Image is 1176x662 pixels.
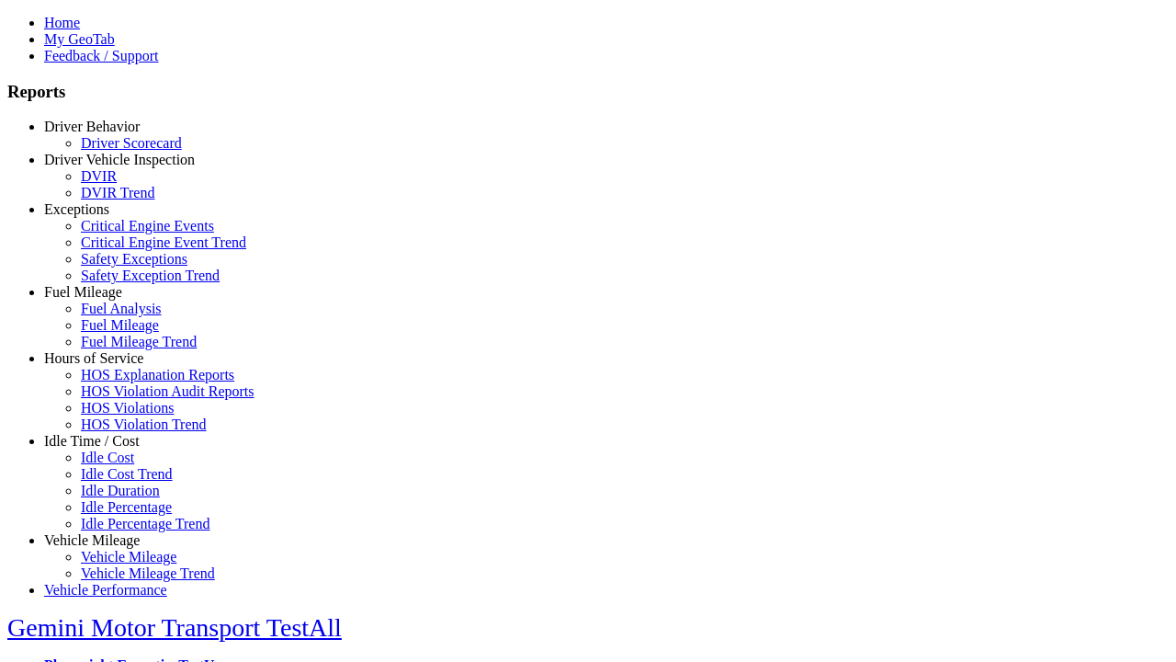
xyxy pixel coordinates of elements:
[81,218,214,234] a: Critical Engine Events
[44,15,80,30] a: Home
[44,532,140,548] a: Vehicle Mileage
[81,268,220,283] a: Safety Exception Trend
[44,350,143,366] a: Hours of Service
[81,251,187,267] a: Safety Exceptions
[81,383,254,399] a: HOS Violation Audit Reports
[81,450,134,465] a: Idle Cost
[81,417,207,432] a: HOS Violation Trend
[81,317,159,333] a: Fuel Mileage
[81,334,197,349] a: Fuel Mileage Trend
[81,234,246,250] a: Critical Engine Event Trend
[81,301,162,316] a: Fuel Analysis
[44,119,140,134] a: Driver Behavior
[81,565,215,581] a: Vehicle Mileage Trend
[44,48,158,63] a: Feedback / Support
[81,516,209,531] a: Idle Percentage Trend
[81,499,172,515] a: Idle Percentage
[7,82,1169,102] h3: Reports
[44,582,167,598] a: Vehicle Performance
[81,185,154,200] a: DVIR Trend
[81,466,173,482] a: Idle Cost Trend
[81,549,176,565] a: Vehicle Mileage
[44,433,140,449] a: Idle Time / Cost
[44,201,109,217] a: Exceptions
[81,367,234,382] a: HOS Explanation Reports
[44,152,195,167] a: Driver Vehicle Inspection
[81,168,117,184] a: DVIR
[81,483,160,498] a: Idle Duration
[44,284,122,300] a: Fuel Mileage
[81,135,182,151] a: Driver Scorecard
[7,613,342,642] a: Gemini Motor Transport TestAll
[81,400,174,416] a: HOS Violations
[44,31,115,47] a: My GeoTab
